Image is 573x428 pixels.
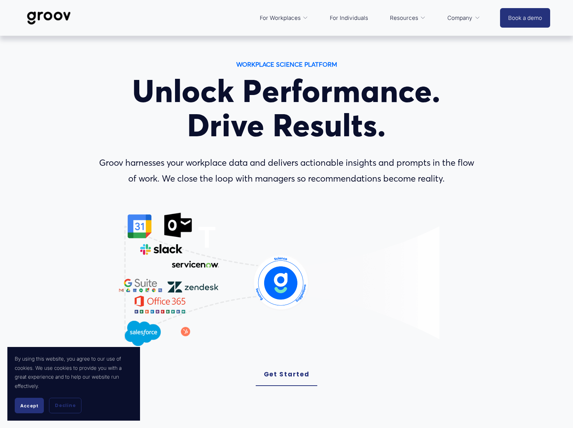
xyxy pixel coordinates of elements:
a: folder dropdown [444,9,484,27]
span: Decline [55,402,76,409]
span: For Workplaces [260,13,301,23]
strong: WORKPLACE SCIENCE PLATFORM [236,60,337,68]
h1: Unlock Performance. Drive Results. [94,74,479,143]
button: Decline [49,398,81,413]
a: Book a demo [500,8,550,28]
p: By using this website, you agree to our use of cookies. We use cookies to provide you with a grea... [15,354,133,390]
p: Groov harnesses your workplace data and delivers actionable insights and prompts in the flow of w... [94,155,479,187]
a: folder dropdown [386,9,430,27]
a: folder dropdown [256,9,312,27]
button: Accept [15,398,44,413]
img: Groov | Workplace Science Platform | Unlock Performance | Drive Results [23,6,75,30]
span: Company [447,13,472,23]
a: Get Started [256,363,318,386]
section: Cookie banner [7,347,140,421]
span: Accept [20,403,38,408]
a: For Individuals [326,9,372,27]
span: Resources [390,13,418,23]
